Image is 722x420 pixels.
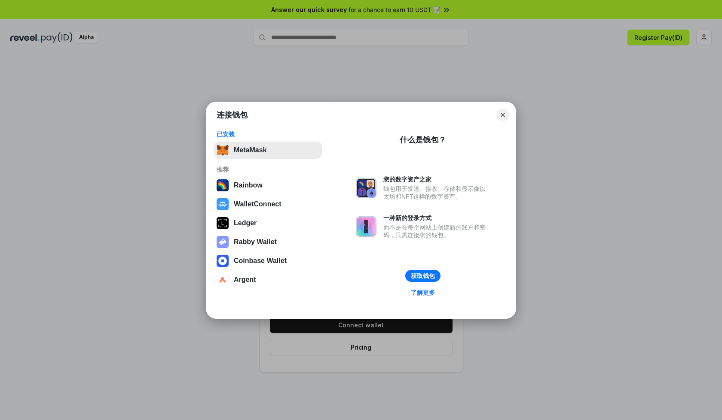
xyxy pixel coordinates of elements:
[214,271,322,288] button: Argent
[405,270,441,282] button: 获取钱包
[214,196,322,213] button: WalletConnect
[217,166,319,173] div: 推荐
[383,185,490,200] div: 钱包用于发送、接收、存储和显示像以太坊和NFT这样的数字资产。
[411,272,435,280] div: 获取钱包
[383,214,490,222] div: 一种新的登录方式
[234,146,266,154] div: MetaMask
[214,252,322,269] button: Coinbase Wallet
[217,144,229,156] img: svg+xml,%3Csvg%20fill%3D%22none%22%20height%3D%2233%22%20viewBox%3D%220%200%2035%2033%22%20width%...
[217,130,319,138] div: 已安装
[234,276,256,284] div: Argent
[217,198,229,210] img: svg+xml,%3Csvg%20width%3D%2228%22%20height%3D%2228%22%20viewBox%3D%220%200%2028%2028%22%20fill%3D...
[406,287,440,298] a: 了解更多
[217,236,229,248] img: svg+xml,%3Csvg%20xmlns%3D%22http%3A%2F%2Fwww.w3.org%2F2000%2Fsvg%22%20fill%3D%22none%22%20viewBox...
[411,289,435,296] div: 了解更多
[497,109,509,121] button: Close
[234,219,257,227] div: Ledger
[234,257,287,265] div: Coinbase Wallet
[217,179,229,191] img: svg+xml,%3Csvg%20width%3D%22120%22%20height%3D%22120%22%20viewBox%3D%220%200%20120%20120%22%20fil...
[217,217,229,229] img: svg+xml,%3Csvg%20xmlns%3D%22http%3A%2F%2Fwww.w3.org%2F2000%2Fsvg%22%20width%3D%2228%22%20height%3...
[214,233,322,251] button: Rabby Wallet
[214,177,322,194] button: Rainbow
[234,238,277,246] div: Rabby Wallet
[383,224,490,239] div: 而不是在每个网站上创建新的账户和密码，只需连接您的钱包。
[383,175,490,183] div: 您的数字资产之家
[217,110,248,120] h1: 连接钱包
[234,200,281,208] div: WalletConnect
[400,135,446,145] div: 什么是钱包？
[356,216,376,237] img: svg+xml,%3Csvg%20xmlns%3D%22http%3A%2F%2Fwww.w3.org%2F2000%2Fsvg%22%20fill%3D%22none%22%20viewBox...
[217,255,229,267] img: svg+xml,%3Csvg%20width%3D%2228%22%20height%3D%2228%22%20viewBox%3D%220%200%2028%2028%22%20fill%3D...
[217,274,229,286] img: svg+xml,%3Csvg%20width%3D%2228%22%20height%3D%2228%22%20viewBox%3D%220%200%2028%2028%22%20fill%3D...
[356,178,376,198] img: svg+xml,%3Csvg%20xmlns%3D%22http%3A%2F%2Fwww.w3.org%2F2000%2Fsvg%22%20fill%3D%22none%22%20viewBox...
[214,215,322,232] button: Ledger
[214,142,322,159] button: MetaMask
[234,181,263,189] div: Rainbow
